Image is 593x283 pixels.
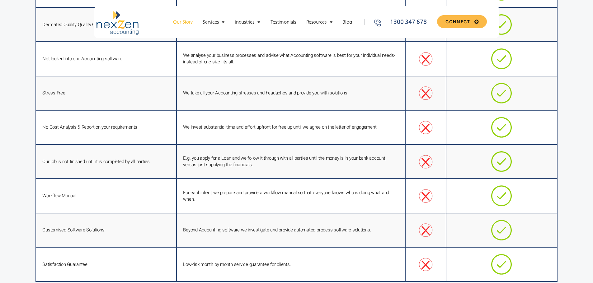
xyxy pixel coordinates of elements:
[36,42,176,76] td: Not locked into one Accounting software
[176,76,405,110] td: We take all your Accounting stresses and headaches and provide you with solutions.
[339,19,355,25] a: Blog
[176,144,405,179] td: E.g. you apply for a Loan and we follow it through with all parties until the money is in your ba...
[176,247,405,281] td: Low-risk month by month service guarantee for clients.
[232,19,263,25] a: Industries
[36,179,176,213] td: Workflow Manual
[437,15,487,28] a: CONNECT
[267,19,299,25] a: Testimonials
[200,19,228,25] a: Services
[303,19,336,25] a: Resources
[170,19,195,25] a: Our Story
[36,110,176,144] td: No-Cost Analysis & Report on your requirements
[388,18,426,26] span: 1300 347 678
[36,76,176,110] td: Stress Free
[36,213,176,247] td: Customised Software Solutions
[36,247,176,281] td: Satisfaction Guarantee
[445,20,470,24] span: CONNECT
[176,179,405,213] td: For each client we prepare and provide a workflow manual so that everyone knows who is doing what...
[176,213,405,247] td: Beyond Accounting software we investigate and provide automated process software solutions.
[36,144,176,179] td: Our job is not finished until it is completed by all parties
[176,42,405,76] td: We analyse your business processes and advise what Accounting software is best for your individua...
[373,18,435,26] a: 1300 347 678
[176,110,405,144] td: We invest substantial time and effort upfront for free up until we agree on the letter of engagem...
[164,19,361,25] nav: Menu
